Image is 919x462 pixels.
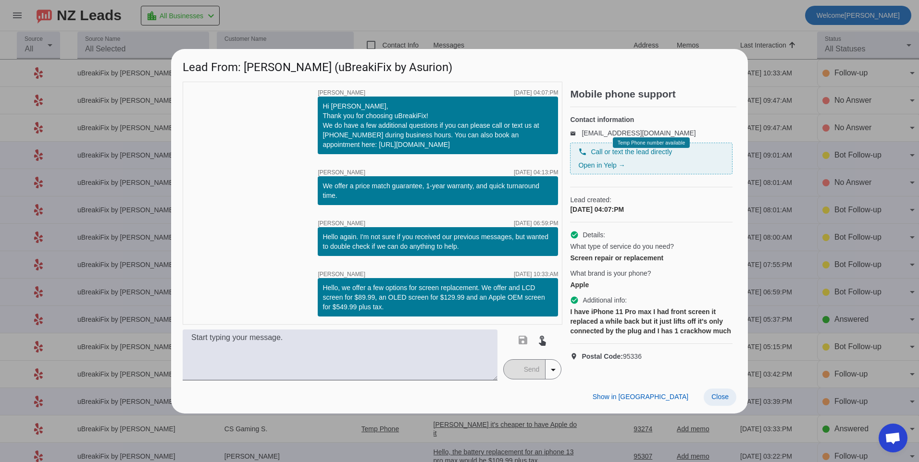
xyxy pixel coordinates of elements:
[318,271,365,277] span: [PERSON_NAME]
[514,220,558,226] div: [DATE] 06:59:PM
[514,90,558,96] div: [DATE] 04:07:PM
[323,283,553,312] div: Hello, we offer a few options for screen replacement. We offer and LCD screen for $89.99, an OLED...
[582,353,623,360] strong: Postal Code:
[570,307,733,336] div: I have iPhone 11 Pro max I had front screen it replaced a while back but it just lifts off it's o...
[578,147,587,156] mat-icon: phone
[570,131,582,135] mat-icon: email
[171,49,748,81] h1: Lead From: [PERSON_NAME] (uBreakiFix by Asurion)
[570,195,733,205] span: Lead created:
[879,424,907,452] div: Open chat
[514,271,558,277] div: [DATE] 10:33:AM
[704,389,736,406] button: Close
[582,352,642,361] span: 95336
[514,170,558,175] div: [DATE] 04:13:PM
[570,268,651,278] span: What brand is your phone?
[323,232,553,251] div: Hello again. I'm not sure if you received our previous messages, but wanted to double check if we...
[318,90,365,96] span: [PERSON_NAME]
[570,205,733,214] div: [DATE] 04:07:PM
[323,101,553,149] div: Hi [PERSON_NAME], Thank you for choosing uBreakiFix! We do have a few additional questions if you...
[618,140,685,146] span: Temp Phone number available
[570,89,736,99] h2: Mobile phone support
[591,147,672,157] span: Call or text the lead directly
[711,393,729,401] span: Close
[318,170,365,175] span: [PERSON_NAME]
[585,389,696,406] button: Show in [GEOGRAPHIC_DATA]
[583,230,605,240] span: Details:
[570,231,579,239] mat-icon: check_circle
[547,364,559,376] mat-icon: arrow_drop_down
[323,181,553,200] div: We offer a price match guarantee, 1-year warranty, and quick turnaround time.​
[318,220,365,226] span: [PERSON_NAME]
[536,334,548,346] mat-icon: touch_app
[570,353,582,360] mat-icon: location_on
[583,295,627,305] span: Additional info:
[570,296,579,304] mat-icon: check_circle
[582,129,695,137] a: [EMAIL_ADDRESS][DOMAIN_NAME]
[593,393,688,401] span: Show in [GEOGRAPHIC_DATA]
[570,280,733,290] div: Apple
[578,161,625,169] a: Open in Yelp →
[570,253,733,263] div: Screen repair or replacement
[570,115,733,124] h4: Contact information
[570,242,674,251] span: What type of service do you need?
